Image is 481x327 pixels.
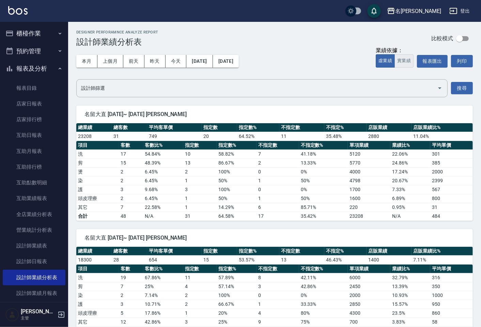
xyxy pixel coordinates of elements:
td: 66.67 % [217,300,257,309]
td: 749 [147,132,202,141]
td: 23.5 % [390,309,430,317]
td: 7 [119,282,143,291]
td: 385 [430,158,473,167]
td: 700 [348,317,390,326]
button: 本月 [76,55,97,68]
th: 店販業績比% [412,247,473,256]
td: 11 [183,273,217,282]
td: 剪 [76,158,119,167]
td: 0 [257,185,299,194]
td: 24.86 % [390,158,430,167]
td: 57.14 % [217,282,257,291]
td: 2 [119,194,143,203]
td: 75 % [299,317,348,326]
th: 指定數% [217,141,257,150]
td: 5 [119,309,143,317]
td: 3 [119,185,143,194]
td: 53.57 % [237,255,279,264]
th: 不指定數% [299,265,348,273]
td: 染 [76,176,119,185]
th: 店販業績 [367,123,412,132]
td: 4798 [348,176,390,185]
h2: Designer Perforamnce Analyze Report [76,30,158,34]
td: 2850 [348,300,390,309]
td: 32.79 % [390,273,430,282]
td: 10 [183,150,217,158]
a: 全店業績分析表 [3,207,65,222]
th: 客數 [119,141,143,150]
td: 1 [183,203,217,212]
td: 19 [119,273,143,282]
td: 50 % [299,194,348,203]
td: N/A [390,212,430,221]
th: 平均單價 [430,141,473,150]
a: 互助業績報表 [3,190,65,206]
td: 80 % [299,309,348,317]
td: 8 [257,273,299,282]
img: Person [5,308,19,322]
th: 客數 [119,265,143,273]
td: 860 [430,309,473,317]
td: 567 [430,185,473,194]
td: 6.45 % [143,176,183,185]
th: 不指定數% [299,141,348,150]
td: 10.93 % [390,291,430,300]
th: 指定數 [183,265,217,273]
td: 染 [76,291,119,300]
button: [DATE] [186,55,213,68]
td: 3 [183,185,217,194]
td: 0 % [299,167,348,176]
td: 3 [183,317,217,326]
th: 指定數 [202,247,237,256]
td: 22.58 % [143,203,183,212]
td: 23208 [348,212,390,221]
th: 項目 [76,141,119,150]
td: 9 [257,317,299,326]
th: 客數比% [143,141,183,150]
td: 2 [257,158,299,167]
td: 35.48 % [324,132,367,141]
td: 3 [257,282,299,291]
th: 指定數% [237,247,279,256]
td: 11 [279,132,324,141]
td: 1400 [367,255,412,264]
td: 14.29 % [217,203,257,212]
td: 頭皮理療 [76,309,119,317]
th: 不指定% [324,247,367,256]
td: 1 [183,194,217,203]
td: 41.18 % [299,150,348,158]
a: 互助日報表 [3,127,65,143]
button: 前天 [123,55,144,68]
td: 100 % [217,185,257,194]
td: 2 [183,167,217,176]
a: 設計師業績表 [3,238,65,254]
td: 2 [119,291,143,300]
td: 1 [183,309,217,317]
td: 7 [119,203,143,212]
th: 總客數 [112,247,147,256]
td: N/A [143,212,183,221]
td: 48.39 % [143,158,183,167]
img: Logo [8,6,28,15]
td: 3 [119,300,143,309]
th: 店販業績比% [412,123,473,132]
td: 316 [430,273,473,282]
th: 指定數 [183,141,217,150]
button: [DATE] [213,55,239,68]
th: 平均客單價 [147,123,202,132]
td: 950 [430,300,473,309]
td: 護 [76,185,119,194]
td: 7 [257,150,299,158]
td: 50 % [217,176,257,185]
td: 85.71 % [299,203,348,212]
h3: 設計師業績分析表 [76,37,158,47]
td: 合計 [76,212,119,221]
td: 6.45 % [143,167,183,176]
td: 20.67 % [390,176,430,185]
td: 燙 [76,167,119,176]
td: 50 % [217,194,257,203]
td: 3.83 % [390,317,430,326]
td: 100 % [217,291,257,300]
td: 20 % [217,309,257,317]
td: 31 [183,212,217,221]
